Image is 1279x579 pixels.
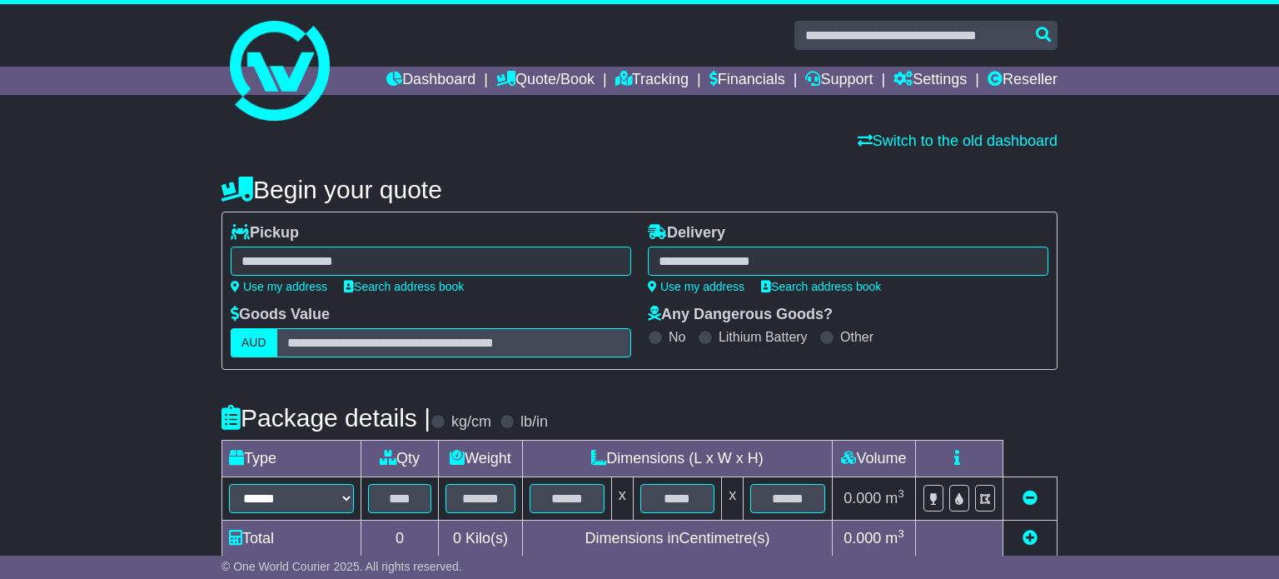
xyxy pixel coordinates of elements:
[344,280,464,293] a: Search address book
[520,413,548,432] label: lb/in
[761,280,881,293] a: Search address book
[522,521,832,557] td: Dimensions in Centimetre(s)
[611,477,633,521] td: x
[231,224,299,242] label: Pickup
[439,521,523,557] td: Kilo(s)
[231,280,327,293] a: Use my address
[648,280,744,293] a: Use my address
[615,67,689,95] a: Tracking
[231,306,330,324] label: Goods Value
[844,530,881,547] span: 0.000
[222,441,361,477] td: Type
[898,527,904,540] sup: 3
[805,67,873,95] a: Support
[361,521,439,557] td: 0
[439,441,523,477] td: Weight
[885,490,904,507] span: m
[1023,490,1038,507] a: Remove this item
[893,67,967,95] a: Settings
[222,521,361,557] td: Total
[844,490,881,507] span: 0.000
[840,329,873,345] label: Other
[648,306,833,324] label: Any Dangerous Goods?
[386,67,475,95] a: Dashboard
[496,67,595,95] a: Quote/Book
[221,176,1058,203] h4: Begin your quote
[453,530,461,547] span: 0
[719,329,808,345] label: Lithium Battery
[669,329,685,345] label: No
[988,67,1058,95] a: Reseller
[221,560,462,573] span: © One World Courier 2025. All rights reserved.
[221,404,430,432] h4: Package details |
[648,224,725,242] label: Delivery
[858,132,1058,149] a: Switch to the old dashboard
[898,487,904,500] sup: 3
[231,328,277,357] label: AUD
[361,441,439,477] td: Qty
[451,413,491,432] label: kg/cm
[885,530,904,547] span: m
[832,441,915,477] td: Volume
[722,477,744,521] td: x
[522,441,832,477] td: Dimensions (L x W x H)
[1023,530,1038,547] a: Add new item
[709,67,785,95] a: Financials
